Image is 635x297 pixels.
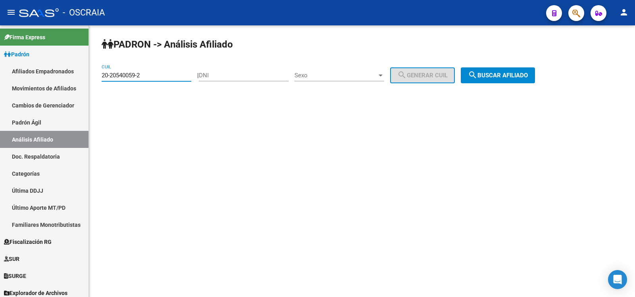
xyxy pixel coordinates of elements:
[397,70,407,80] mat-icon: search
[197,72,461,79] div: |
[102,39,233,50] strong: PADRON -> Análisis Afiliado
[468,72,528,79] span: Buscar afiliado
[461,67,535,83] button: Buscar afiliado
[6,8,16,17] mat-icon: menu
[4,255,19,263] span: SUR
[397,72,448,79] span: Generar CUIL
[4,33,45,42] span: Firma Express
[4,238,52,246] span: Fiscalización RG
[294,72,377,79] span: Sexo
[619,8,629,17] mat-icon: person
[4,50,29,59] span: Padrón
[390,67,455,83] button: Generar CUIL
[608,270,627,289] div: Open Intercom Messenger
[4,272,26,280] span: SURGE
[63,4,105,21] span: - OSCRAIA
[468,70,477,80] mat-icon: search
